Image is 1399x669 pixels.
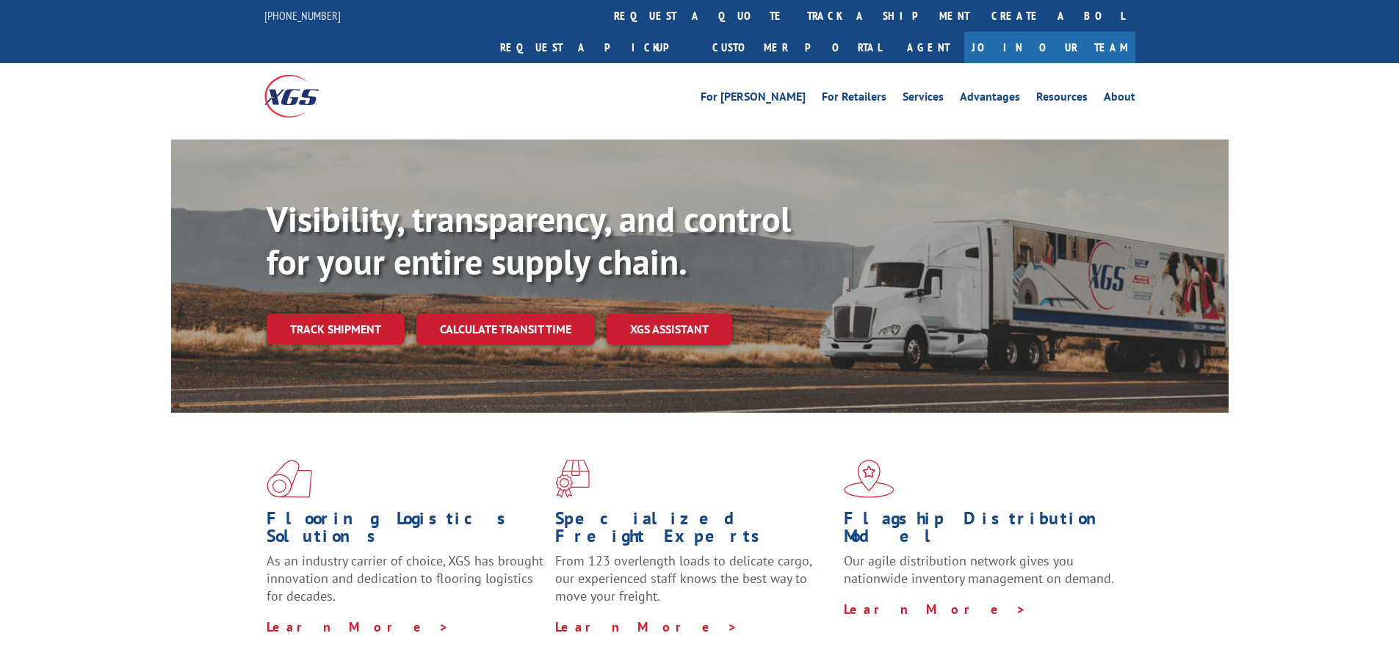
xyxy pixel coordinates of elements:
span: Our agile distribution network gives you nationwide inventory management on demand. [844,552,1114,587]
a: Resources [1036,91,1088,107]
img: xgs-icon-flagship-distribution-model-red [844,460,894,498]
a: Agent [892,32,964,63]
a: Customer Portal [701,32,892,63]
span: As an industry carrier of choice, XGS has brought innovation and dedication to flooring logistics... [267,552,543,604]
a: About [1104,91,1135,107]
a: For [PERSON_NAME] [701,91,806,107]
a: XGS ASSISTANT [607,314,732,345]
img: xgs-icon-total-supply-chain-intelligence-red [267,460,312,498]
a: Advantages [960,91,1020,107]
h1: Flooring Logistics Solutions [267,510,544,552]
a: Services [903,91,944,107]
a: For Retailers [822,91,886,107]
a: Track shipment [267,314,405,344]
a: Learn More > [844,601,1027,618]
h1: Specialized Freight Experts [555,510,833,552]
a: Request a pickup [489,32,701,63]
img: xgs-icon-focused-on-flooring-red [555,460,590,498]
a: Learn More > [267,618,449,635]
a: Join Our Team [964,32,1135,63]
a: Learn More > [555,618,738,635]
b: Visibility, transparency, and control for your entire supply chain. [267,196,791,284]
p: From 123 overlength loads to delicate cargo, our experienced staff knows the best way to move you... [555,552,833,618]
h1: Flagship Distribution Model [844,510,1121,552]
a: Calculate transit time [416,314,595,345]
a: [PHONE_NUMBER] [264,8,341,23]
